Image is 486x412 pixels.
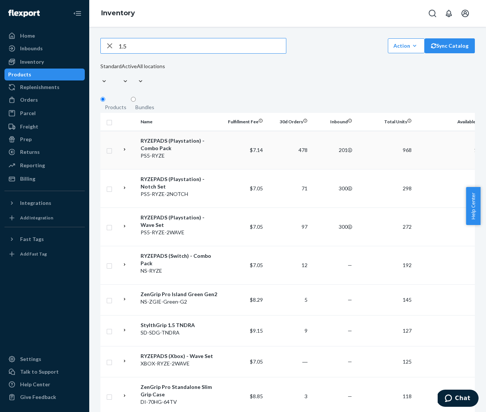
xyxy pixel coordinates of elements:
img: Flexport logo [8,10,40,17]
a: Billing [4,173,85,185]
div: Standard [100,63,122,70]
button: Give Feedback [4,391,85,403]
a: Returns [4,146,85,158]
div: RYZEPADS (Playstation) - Combo Pack [141,137,218,152]
button: Fast Tags [4,233,85,245]
span: $9.15 [250,327,263,334]
div: Returns [20,148,40,156]
td: ― [266,346,310,377]
span: 968 [403,147,412,153]
a: Parcel [4,107,85,119]
span: — [348,393,352,399]
span: — [348,262,352,268]
a: Settings [4,353,85,365]
div: Billing [20,175,35,183]
div: Inbounds [20,45,43,52]
a: Inventory [4,56,85,68]
button: Integrations [4,197,85,209]
div: Freight [20,123,38,130]
div: RYZEPADS (Playstation) - Wave Set [141,214,218,229]
span: $7.05 [250,262,263,268]
span: — [348,297,352,303]
div: Reporting [20,162,45,169]
a: Inventory [101,9,135,17]
span: $7.14 [250,147,263,153]
th: Total Units [355,113,415,131]
td: 5 [266,284,310,315]
div: ZenGrip Pro Standalone Slim Grip Case [141,383,218,398]
div: Products [105,104,126,111]
iframe: Opens a widget where you can chat to one of our agents [438,390,479,408]
span: 118 [403,393,412,399]
div: Active [122,63,137,70]
a: Home [4,30,85,42]
a: Inbounds [4,42,85,54]
div: PS5-RYZE-2NOTCH [141,190,218,198]
div: Bundles [135,104,154,111]
div: Inventory [20,58,44,66]
div: Help Center [20,381,50,388]
span: 127 [403,327,412,334]
span: $7.05 [250,358,263,365]
input: All locations [137,70,138,77]
a: Add Integration [4,212,85,224]
input: Search inventory by name or sku [119,38,286,53]
th: 30d Orders [266,113,310,131]
td: 9 [266,315,310,346]
div: Add Integration [20,215,53,221]
div: RYZEPADS (Xbox) - Wave Set [141,352,218,360]
td: 478 [266,131,310,169]
span: 192 [403,262,412,268]
button: Close Navigation [70,6,85,21]
th: Name [138,113,221,131]
td: 201 [310,131,355,169]
td: 12 [266,246,310,284]
div: Action [393,42,419,50]
div: Fast Tags [20,235,44,243]
a: Freight [4,121,85,133]
td: 71 [266,169,310,207]
div: Products [8,71,31,78]
button: Action [388,38,425,53]
span: $8.29 [250,297,263,303]
span: 145 [403,297,412,303]
div: Give Feedback [20,393,56,401]
div: PS5-RYZE [141,152,218,159]
a: Add Fast Tag [4,248,85,260]
a: Prep [4,133,85,145]
span: $7.05 [250,185,263,191]
a: Orders [4,94,85,106]
div: RYZEPADS (Playstation) - Notch Set [141,175,218,190]
a: Products [4,69,85,80]
div: Add Fast Tag [20,251,47,257]
td: 97 [266,207,310,246]
th: Fulfillment Fee [221,113,266,131]
button: Open notifications [441,6,456,21]
div: Integrations [20,199,51,207]
button: Open Search Box [425,6,440,21]
button: Help Center [466,187,480,225]
input: Bundles [131,97,136,102]
span: 125 [403,358,412,365]
div: XBOX-RYZE-2WAVE [141,360,218,367]
a: Help Center [4,378,85,390]
div: Parcel [20,110,36,117]
div: Settings [20,355,41,363]
ol: breadcrumbs [95,3,141,24]
span: 272 [403,224,412,230]
a: Replenishments [4,81,85,93]
span: $8.85 [250,393,263,399]
span: — [348,358,352,365]
div: SD-SDG-TNDRA [141,329,218,336]
a: Reporting [4,159,85,171]
div: NS-RYZE [141,267,218,275]
div: DI-70HG-64TV [141,398,218,406]
div: PS5-RYZE-2WAVE [141,229,218,236]
span: $7.05 [250,224,263,230]
button: Sync Catalog [425,38,475,53]
div: StylthGrip 1.5 TNDRA [141,321,218,329]
div: Replenishments [20,83,59,91]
